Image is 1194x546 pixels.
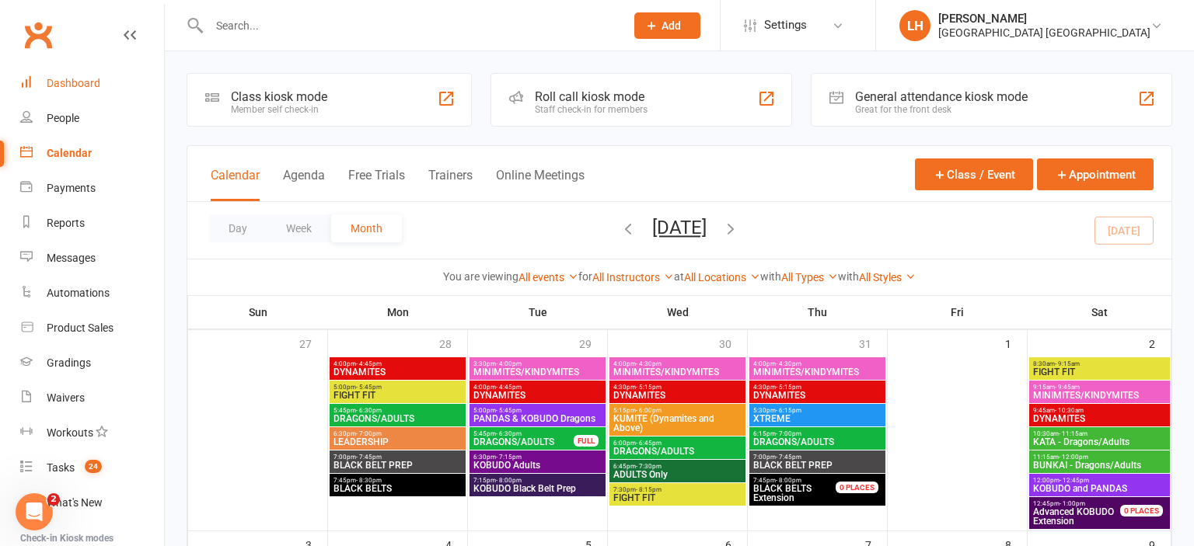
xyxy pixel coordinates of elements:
[473,384,602,391] span: 4:00pm
[496,477,522,484] span: - 8:00pm
[333,407,463,414] span: 5:45pm
[443,270,518,283] strong: You are viewing
[473,484,602,493] span: KOBUDO Black Belt Prep
[328,296,468,329] th: Mon
[1032,477,1167,484] span: 12:00pm
[47,493,60,506] span: 2
[473,461,602,470] span: KOBUDO Adults
[20,381,164,416] a: Waivers
[20,276,164,311] a: Automations
[19,16,58,54] a: Clubworx
[662,19,681,32] span: Add
[428,168,473,201] button: Trainers
[752,367,882,377] span: MINIMITES/KINDYMITES
[752,407,882,414] span: 5:30pm
[1149,330,1171,356] div: 2
[613,391,742,400] span: DYNAMITES
[938,26,1150,40] div: [GEOGRAPHIC_DATA] [GEOGRAPHIC_DATA]
[283,168,325,201] button: Agenda
[20,416,164,450] a: Workouts
[1060,477,1089,484] span: - 12:45pm
[333,477,463,484] span: 7:45pm
[85,460,102,473] span: 24
[1032,500,1139,507] span: 12:45pm
[613,360,742,367] span: 4:00pm
[1032,484,1167,493] span: KOBUDO and PANDAS
[752,430,882,437] span: 6:15pm
[1055,407,1084,414] span: - 10:30am
[752,437,882,447] span: DRAGONS/ADULTS
[211,168,260,201] button: Calendar
[496,384,522,391] span: - 4:45pm
[634,12,700,39] button: Add
[333,461,463,470] span: BLACK BELT PREP
[20,171,164,206] a: Payments
[760,270,781,283] strong: with
[209,214,267,242] button: Day
[299,330,327,356] div: 27
[47,182,96,194] div: Payments
[1033,506,1114,517] span: Advanced KOBUDO
[333,384,463,391] span: 5:00pm
[574,435,599,447] div: FULL
[333,414,463,423] span: DRAGONS/ADULTS
[47,287,110,299] div: Automations
[776,360,801,367] span: - 4:30pm
[752,461,882,470] span: BLACK BELT PREP
[748,296,888,329] th: Thu
[915,158,1033,190] button: Class / Event
[652,217,707,238] button: [DATE]
[20,346,164,381] a: Gradings
[636,384,662,391] span: - 5:15pm
[333,437,463,447] span: LEADERSHIP
[47,356,91,369] div: Gradings
[1032,430,1167,437] span: 10:30am
[579,330,607,356] div: 29
[1032,414,1167,423] span: DYNAMITES
[535,104,648,115] div: Staff check-in for members
[473,414,602,423] span: PANDAS & KOBUDO Dragons
[855,104,1028,115] div: Great for the front desk
[496,168,585,201] button: Online Meetings
[764,8,807,43] span: Settings
[578,270,592,283] strong: for
[535,89,648,104] div: Roll call kiosk mode
[47,391,85,404] div: Waivers
[613,470,742,479] span: ADULTS Only
[613,493,742,503] span: FIGHT FIT
[348,168,405,201] button: Free Trials
[473,477,602,484] span: 7:15pm
[439,330,467,356] div: 28
[188,296,328,329] th: Sun
[333,454,463,461] span: 7:00pm
[1055,384,1080,391] span: - 9:45am
[859,330,887,356] div: 31
[496,360,522,367] span: - 4:00pm
[613,440,742,447] span: 6:00pm
[613,384,742,391] span: 4:30pm
[47,322,113,334] div: Product Sales
[636,440,662,447] span: - 6:45pm
[776,407,801,414] span: - 6:15pm
[752,391,882,400] span: DYNAMITES
[613,414,742,433] span: KUMITE (Dynamites and Above)
[1032,454,1167,461] span: 11:15am
[356,384,382,391] span: - 5:45pm
[473,437,574,447] span: DRAGONS/ADULTS
[333,430,463,437] span: 6:30pm
[473,430,574,437] span: 5:45pm
[1059,454,1088,461] span: - 12:00pm
[356,407,382,414] span: - 6:30pm
[47,147,92,159] div: Calendar
[836,482,878,493] div: 0 PLACES
[473,367,602,377] span: MINIMITES/KINDYMITES
[333,367,463,377] span: DYNAMITES
[592,271,674,283] a: All Instructors
[636,360,662,367] span: - 4:30pm
[776,384,801,391] span: - 5:15pm
[47,217,85,229] div: Reports
[47,426,93,439] div: Workouts
[1120,505,1163,516] div: 0 PLACES
[752,360,882,367] span: 4:00pm
[752,454,882,461] span: 7:00pm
